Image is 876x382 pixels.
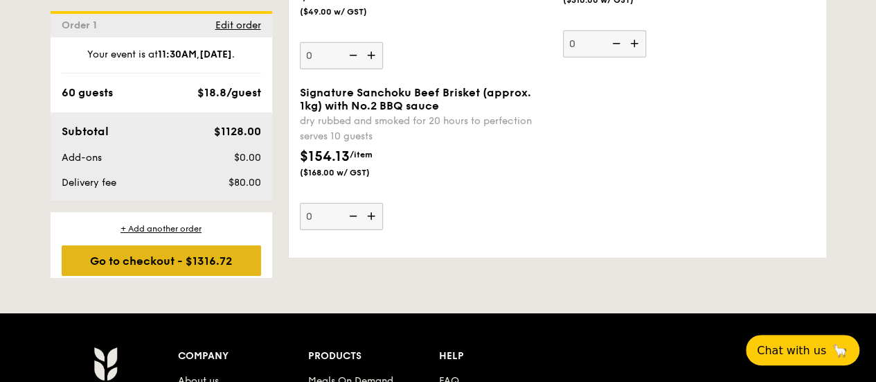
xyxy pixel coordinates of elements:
[350,150,373,159] span: /item
[62,19,102,31] span: Order 1
[300,130,552,144] div: serves 10 guests
[308,347,439,366] div: Products
[197,85,261,101] div: $18.8/guest
[832,342,848,358] span: 🦙
[199,49,232,60] strong: [DATE]
[362,203,383,229] img: icon-add.58712e84.svg
[158,49,197,60] strong: 11:30AM
[757,344,826,357] span: Chat with us
[362,42,383,69] img: icon-add.58712e84.svg
[62,85,113,101] div: 60 guests
[62,245,261,276] div: Go to checkout - $1316.72
[300,167,394,178] span: ($168.00 w/ GST)
[62,177,116,189] span: Delivery fee
[62,125,109,138] span: Subtotal
[300,148,350,165] span: $154.13
[62,48,261,73] div: Your event is at , .
[62,223,261,234] div: + Add another order
[215,19,261,31] span: Edit order
[300,115,552,127] div: dry rubbed and smoked for 20 hours to perfection
[605,31,625,57] img: icon-reduce.1d2dbef1.svg
[341,42,362,69] img: icon-reduce.1d2dbef1.svg
[300,6,394,17] span: ($49.00 w/ GST)
[341,203,362,229] img: icon-reduce.1d2dbef1.svg
[625,31,646,57] img: icon-add.58712e84.svg
[439,347,570,366] div: Help
[300,203,383,230] input: Signature Sanchoku Beef Brisket (approx. 1kg) with No.2 BBQ saucedry rubbed and smoked for 20 hou...
[62,152,102,164] span: Add-ons
[93,347,118,381] img: AYc88T3wAAAABJRU5ErkJggg==
[300,42,383,69] input: brined in our in-house blend of herbs and spices, and seasoned with mesquite for a distinctive sw...
[563,31,646,58] input: serves 10 guests$284.40/item($310.00 w/ GST)
[746,335,859,365] button: Chat with us🦙
[178,347,309,366] div: Company
[233,152,260,164] span: $0.00
[213,125,260,138] span: $1128.00
[228,177,260,189] span: $80.00
[300,86,531,112] span: Signature Sanchoku Beef Brisket (approx. 1kg) with No.2 BBQ sauce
